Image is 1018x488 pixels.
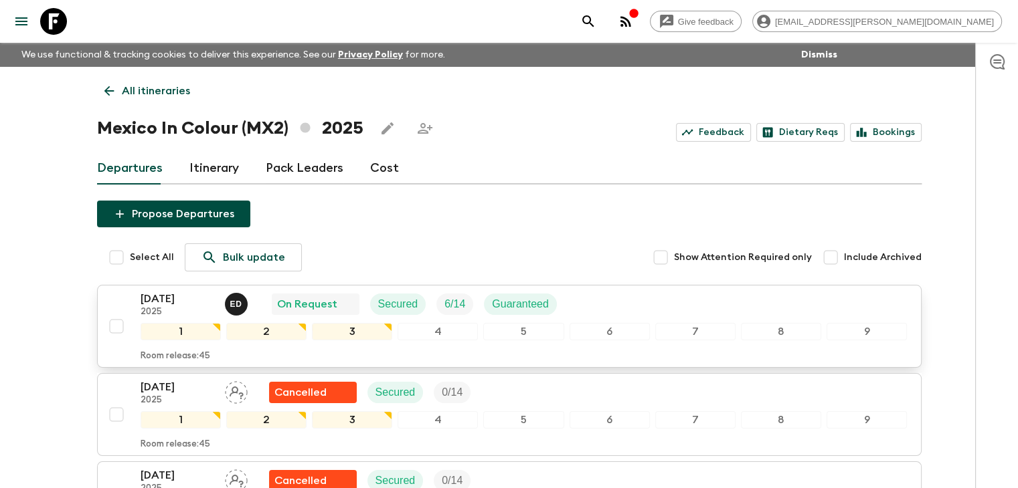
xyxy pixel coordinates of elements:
[671,17,741,27] span: Give feedback
[483,323,564,340] div: 5
[97,285,922,368] button: [DATE]2025Ernesto Deciga AlcàntaraOn RequestSecuredTrip FillGuaranteed123456789Room release:45
[798,45,841,64] button: Dismiss
[223,249,285,265] p: Bulk update
[141,439,210,450] p: Room release: 45
[674,251,812,264] span: Show Attention Required only
[370,293,426,315] div: Secured
[367,382,424,403] div: Secured
[141,395,214,406] p: 2025
[226,411,307,429] div: 2
[312,411,392,429] div: 3
[442,384,462,400] p: 0 / 14
[575,8,602,35] button: search adventures
[570,323,650,340] div: 6
[741,411,821,429] div: 8
[97,152,163,185] a: Departures
[827,411,907,429] div: 9
[266,152,343,185] a: Pack Leaders
[122,83,190,99] p: All itineraries
[741,323,821,340] div: 8
[338,50,403,59] a: Privacy Policy
[230,299,242,310] p: E D
[8,8,35,35] button: menu
[398,323,478,340] div: 4
[752,11,1002,32] div: [EMAIL_ADDRESS][PERSON_NAME][DOMAIN_NAME]
[312,323,392,340] div: 3
[676,123,751,142] a: Feedback
[655,323,736,340] div: 7
[412,115,438,142] span: Share this itinerary
[97,373,922,456] button: [DATE]2025Assign pack leaderFlash Pack cancellationSecuredTrip Fill123456789Room release:45
[768,17,1001,27] span: [EMAIL_ADDRESS][PERSON_NAME][DOMAIN_NAME]
[97,201,250,227] button: Propose Departures
[434,382,471,403] div: Trip Fill
[570,411,650,429] div: 6
[444,296,465,312] p: 6 / 14
[650,11,742,32] a: Give feedback
[375,384,416,400] p: Secured
[225,385,248,396] span: Assign pack leader
[16,43,450,67] p: We use functional & tracking cookies to deliver this experience. See our for more.
[398,411,478,429] div: 4
[378,296,418,312] p: Secured
[185,243,302,271] a: Bulk update
[141,411,221,429] div: 1
[141,291,214,307] p: [DATE]
[141,307,214,318] p: 2025
[189,152,239,185] a: Itinerary
[97,115,363,142] h1: Mexico In Colour (MX2) 2025
[141,351,210,362] p: Room release: 45
[483,411,564,429] div: 5
[225,297,250,308] span: Ernesto Deciga Alcàntara
[277,296,337,312] p: On Request
[756,123,845,142] a: Dietary Reqs
[225,293,250,316] button: ED
[141,467,214,483] p: [DATE]
[141,379,214,395] p: [DATE]
[436,293,473,315] div: Trip Fill
[844,251,922,264] span: Include Archived
[141,323,221,340] div: 1
[655,411,736,429] div: 7
[226,323,307,340] div: 2
[850,123,922,142] a: Bookings
[225,473,248,484] span: Assign pack leader
[274,384,327,400] p: Cancelled
[130,251,174,264] span: Select All
[492,296,549,312] p: Guaranteed
[370,152,399,185] a: Cost
[827,323,907,340] div: 9
[269,382,357,403] div: Flash Pack cancellation
[97,78,197,104] a: All itineraries
[374,115,401,142] button: Edit this itinerary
